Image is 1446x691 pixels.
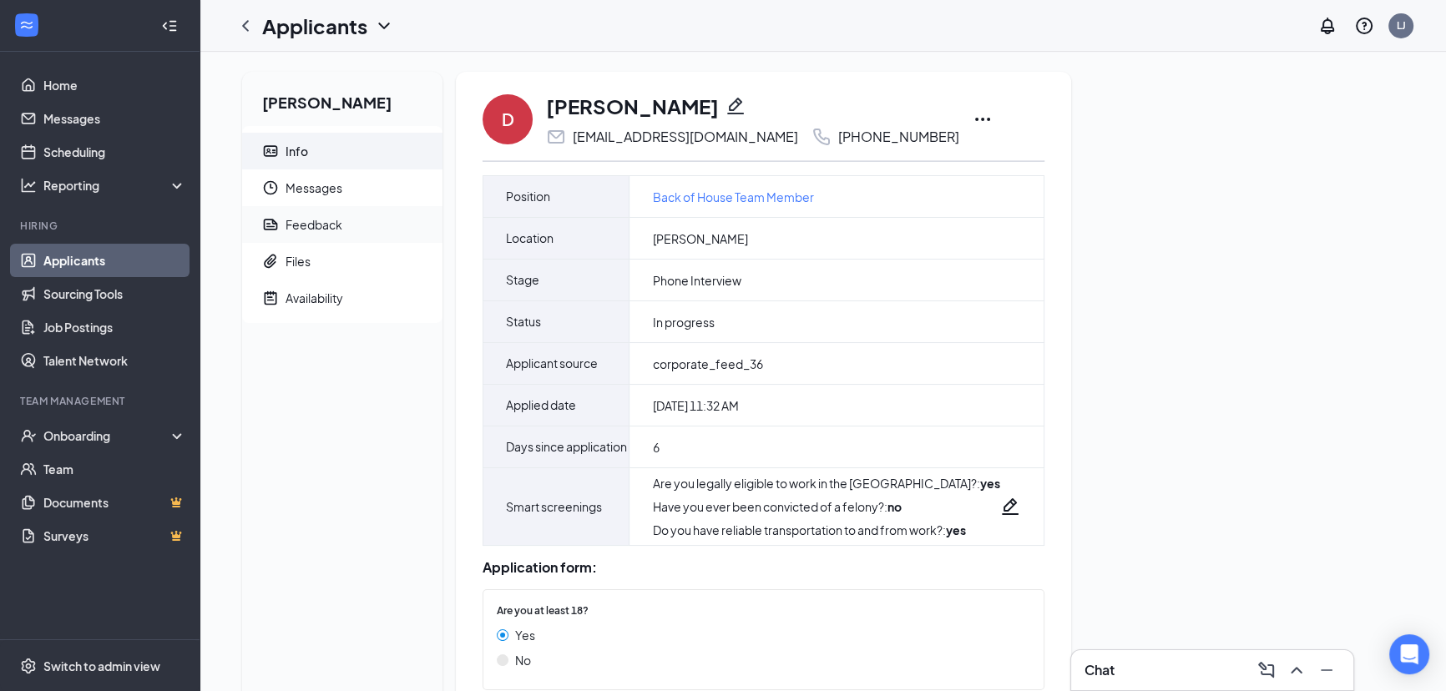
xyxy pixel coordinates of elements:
[506,218,554,259] span: Location
[262,12,367,40] h1: Applicants
[1084,661,1115,679] h3: Chat
[1354,16,1374,36] svg: QuestionInfo
[20,219,183,233] div: Hiring
[43,344,186,377] a: Talent Network
[374,16,394,36] svg: ChevronDown
[838,129,959,145] div: [PHONE_NUMBER]
[653,188,814,206] a: Back of House Team Member
[43,658,160,674] div: Switch to admin view
[506,385,576,426] span: Applied date
[43,135,186,169] a: Scheduling
[573,129,798,145] div: [EMAIL_ADDRESS][DOMAIN_NAME]
[653,475,1000,492] div: Are you legally eligible to work in the [GEOGRAPHIC_DATA]? :
[515,651,531,669] span: No
[653,522,1000,538] div: Do you have reliable transportation to and from work? :
[18,17,35,33] svg: WorkstreamLogo
[286,169,429,206] span: Messages
[653,314,715,330] span: In progress
[235,16,255,36] svg: ChevronLeft
[506,260,539,300] span: Stage
[483,559,1044,576] div: Application form:
[286,290,343,306] div: Availability
[43,452,186,486] a: Team
[20,177,37,194] svg: Analysis
[262,143,279,159] svg: ContactCard
[1397,18,1406,33] div: LJ
[1256,660,1277,680] svg: ComposeMessage
[43,244,186,277] a: Applicants
[242,72,442,126] h2: [PERSON_NAME]
[43,102,186,135] a: Messages
[262,179,279,196] svg: Clock
[506,343,598,384] span: Applicant source
[506,301,541,342] span: Status
[20,658,37,674] svg: Settings
[1000,497,1020,517] svg: Pencil
[811,127,832,147] svg: Phone
[653,272,741,289] span: Phone Interview
[1317,660,1337,680] svg: Minimize
[653,397,739,414] span: [DATE] 11:32 AM
[242,133,442,169] a: ContactCardInfo
[1287,660,1307,680] svg: ChevronUp
[43,519,186,552] a: SurveysCrown
[161,18,178,34] svg: Collapse
[653,439,660,456] span: 6
[286,143,308,159] div: Info
[546,127,566,147] svg: Email
[43,177,187,194] div: Reporting
[286,216,342,233] div: Feedback
[653,498,1000,515] div: Have you ever been convicted of a felony? :
[1313,657,1340,683] button: Minimize
[43,486,186,519] a: DocumentsCrown
[262,253,279,270] svg: Paperclip
[653,230,748,247] span: [PERSON_NAME]
[506,426,627,467] span: Days since application
[502,108,514,131] div: D
[546,92,719,120] h1: [PERSON_NAME]
[726,96,746,116] svg: Pencil
[20,427,37,444] svg: UserCheck
[506,176,550,217] span: Position
[262,290,279,306] svg: NoteActive
[43,310,186,344] a: Job Postings
[973,109,993,129] svg: Ellipses
[242,169,442,206] a: ClockMessages
[653,356,763,372] span: corporate_feed_36
[887,499,902,514] strong: no
[43,68,186,102] a: Home
[286,253,311,270] div: Files
[1389,634,1429,674] div: Open Intercom Messenger
[515,626,535,644] span: Yes
[242,206,442,243] a: ReportFeedback
[497,603,589,619] span: Are you at least 18?
[946,522,966,537] strong: yes
[980,476,1000,491] strong: yes
[1253,657,1280,683] button: ComposeMessage
[506,487,602,527] span: Smart screenings
[20,394,183,408] div: Team Management
[242,280,442,316] a: NoteActiveAvailability
[1283,657,1310,683] button: ChevronUp
[43,277,186,310] a: Sourcing Tools
[262,216,279,233] svg: Report
[242,243,442,280] a: PaperclipFiles
[1317,16,1337,36] svg: Notifications
[43,427,172,444] div: Onboarding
